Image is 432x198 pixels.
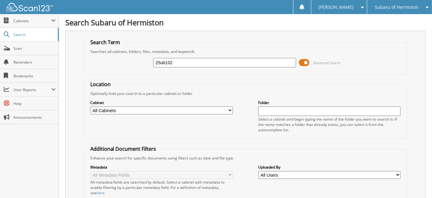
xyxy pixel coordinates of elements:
legend: Search Term [87,39,123,46]
div: All metadata fields are searched by default. Select a cabinet with metadata to enable filtering b... [90,180,233,195]
div: Select a cabinet and begin typing the name of the folder you want to search in. If the name match... [258,117,401,133]
div: Searches all cabinets, folders, files, metadata, and keywords [87,49,404,54]
div: Enhance your search for specific documents using filters such as date and file type. [87,155,404,161]
div: Optionally limit your search to a particular cabinet or folder [87,91,404,96]
span: Subaru of Hermiston [375,5,419,9]
h1: Search Subaru of Hermiston [65,17,426,28]
span: [PERSON_NAME] [319,5,354,9]
label: Folder [258,100,401,105]
legend: Location [87,81,114,88]
span: User Reports [13,87,51,92]
label: Cabinet [90,100,233,105]
span: Cabinets [13,18,51,23]
span: Help [13,101,56,106]
label: Metadata [90,164,233,170]
img: scan123-logo-white.svg [6,3,53,11]
label: Uploaded By [258,164,401,170]
iframe: Chat Widget [401,168,432,198]
span: Advanced Search [313,60,341,65]
span: Search [13,32,55,37]
legend: Additional Document Filters [87,145,159,152]
span: Scan [13,46,56,51]
span: Announcements [13,115,56,120]
span: Bookmarks [13,73,56,79]
a: here [97,190,105,195]
span: Reminders [13,60,56,65]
